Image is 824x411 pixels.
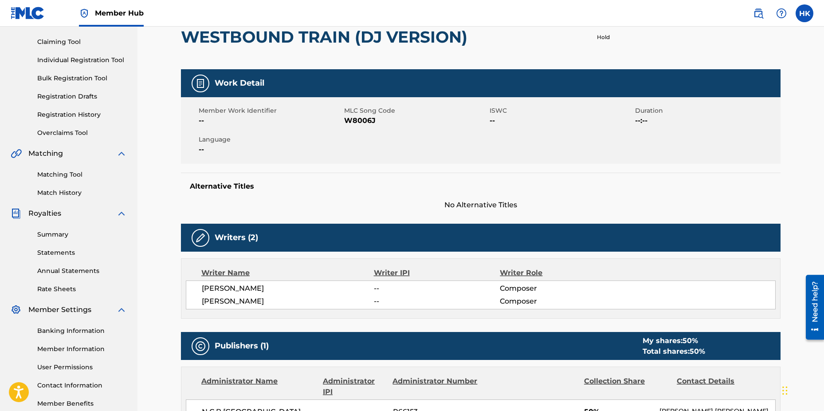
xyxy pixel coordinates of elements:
span: 50 % [690,347,705,356]
div: Collection Share [584,376,670,397]
a: Summary [37,230,127,239]
p: Hold [597,33,610,41]
span: -- [199,115,342,126]
a: Banking Information [37,326,127,336]
span: -- [374,296,500,307]
a: Annual Statements [37,266,127,276]
h5: Alternative Titles [190,182,772,191]
a: Public Search [749,4,767,22]
div: Writer Name [201,268,374,278]
a: Statements [37,248,127,257]
img: expand [116,208,127,219]
span: Member Work Identifier [199,106,342,115]
img: expand [116,304,127,315]
a: Registration History [37,110,127,119]
div: Contact Details [677,376,763,397]
div: Help [773,4,790,22]
span: [PERSON_NAME] [202,283,374,294]
iframe: Chat Widget [780,368,824,411]
img: Royalties [11,208,21,219]
span: [PERSON_NAME] [202,296,374,307]
a: Overclaims Tool [37,128,127,138]
a: Match History [37,188,127,198]
div: User Menu [796,4,813,22]
span: 50 % [683,336,698,345]
img: MLC Logo [11,7,45,20]
span: Member Hub [95,8,144,18]
div: Træk [782,377,788,404]
a: Member Information [37,344,127,354]
div: Writer Role [500,268,615,278]
img: Work Detail [195,78,206,89]
h5: Writers (2) [215,233,258,243]
img: Matching [11,148,22,159]
span: No Alternative Titles [181,200,781,210]
div: Chat-widget [780,368,824,411]
h5: Work Detail [215,78,264,88]
img: Top Rightsholder [79,8,90,19]
span: Duration [635,106,778,115]
img: expand [116,148,127,159]
span: Matching [28,148,63,159]
span: Composer [500,296,615,307]
div: Administrator IPI [323,376,386,397]
img: help [776,8,787,19]
span: Composer [500,283,615,294]
a: Rate Sheets [37,285,127,294]
img: Publishers [195,341,206,352]
div: Writer IPI [374,268,500,278]
span: Member Settings [28,304,91,315]
a: Bulk Registration Tool [37,74,127,83]
a: Member Benefits [37,399,127,408]
div: Total shares: [643,346,705,357]
h5: Publishers (1) [215,341,269,351]
a: Individual Registration Tool [37,55,127,65]
span: ISWC [490,106,633,115]
a: Registration Drafts [37,92,127,101]
span: Language [199,135,342,144]
a: Contact Information [37,381,127,390]
span: W8006J [344,115,487,126]
img: Writers [195,233,206,243]
iframe: Resource Center [799,271,824,343]
img: search [753,8,764,19]
span: -- [374,283,500,294]
h2: WESTBOUND TRAIN (DJ VERSION) [181,27,472,47]
span: MLC Song Code [344,106,487,115]
a: Matching Tool [37,170,127,179]
div: My shares: [643,336,705,346]
a: User Permissions [37,363,127,372]
a: Claiming Tool [37,37,127,47]
span: Royalties [28,208,61,219]
span: -- [199,144,342,155]
span: -- [490,115,633,126]
div: Administrator Name [201,376,316,397]
span: --:-- [635,115,778,126]
div: Administrator Number [392,376,479,397]
img: Member Settings [11,304,21,315]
